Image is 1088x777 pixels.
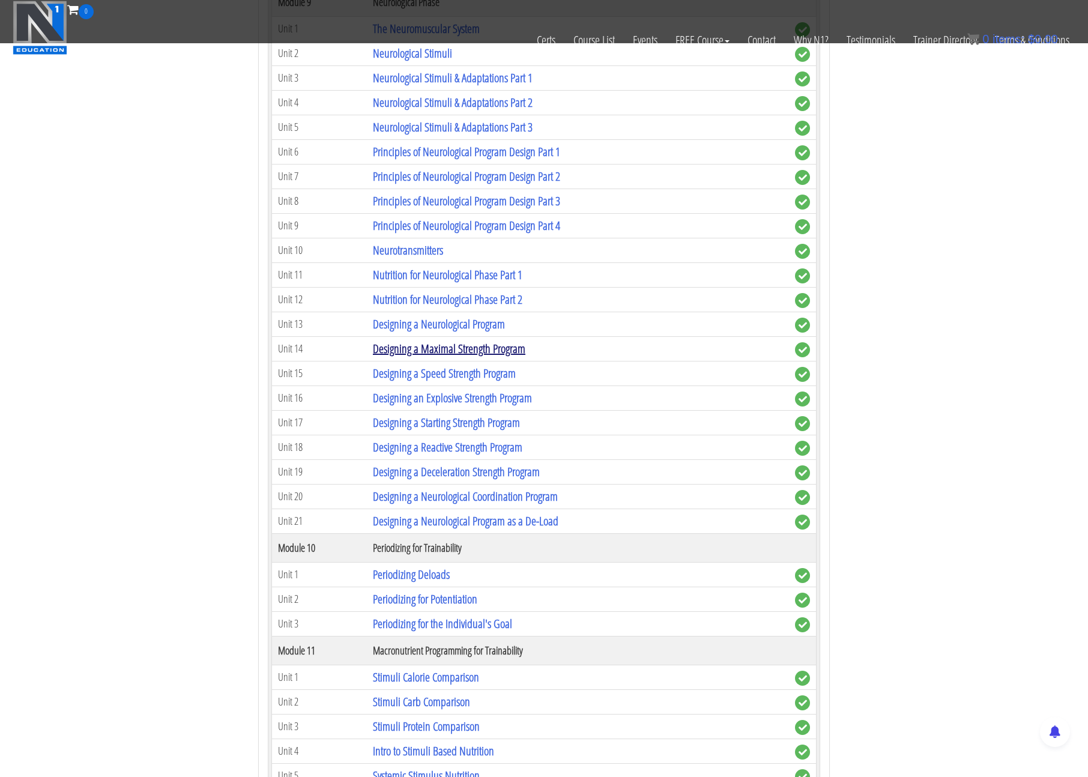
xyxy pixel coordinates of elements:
[795,268,810,283] span: complete
[373,193,560,209] a: Principles of Neurological Program Design Part 3
[993,32,1024,46] span: items:
[795,367,810,382] span: complete
[373,242,443,258] a: Neurotransmitters
[272,139,367,164] td: Unit 6
[795,96,810,111] span: complete
[795,170,810,185] span: complete
[79,4,94,19] span: 0
[795,671,810,686] span: complete
[528,19,564,61] a: Certs
[272,459,367,484] td: Unit 19
[373,718,480,734] a: Stimuli Protein Comparison
[795,195,810,210] span: complete
[795,441,810,456] span: complete
[373,168,560,184] a: Principles of Neurological Program Design Part 2
[272,714,367,739] td: Unit 3
[795,695,810,710] span: complete
[272,665,367,689] td: Unit 1
[373,316,505,332] a: Designing a Neurological Program
[272,739,367,763] td: Unit 4
[795,515,810,530] span: complete
[373,694,470,710] a: Stimuli Carb Comparison
[795,145,810,160] span: complete
[795,617,810,632] span: complete
[272,435,367,459] td: Unit 18
[795,392,810,407] span: complete
[272,238,367,262] td: Unit 10
[373,390,532,406] a: Designing an Explosive Strength Program
[67,1,94,17] a: 0
[272,587,367,611] td: Unit 2
[272,689,367,714] td: Unit 2
[373,414,520,431] a: Designing a Starting Strength Program
[13,1,67,55] img: n1-education
[367,533,789,562] th: Periodizing for Trainability
[272,361,367,385] td: Unit 15
[785,19,838,61] a: Why N1?
[795,490,810,505] span: complete
[838,19,904,61] a: Testimonials
[795,219,810,234] span: complete
[272,115,367,139] td: Unit 5
[795,593,810,608] span: complete
[272,65,367,90] td: Unit 3
[795,745,810,760] span: complete
[795,465,810,480] span: complete
[272,312,367,336] td: Unit 13
[666,19,739,61] a: FREE Course
[967,33,979,45] img: icon11.png
[986,19,1078,61] a: Terms & Conditions
[795,568,810,583] span: complete
[272,562,367,587] td: Unit 1
[795,416,810,431] span: complete
[982,32,989,46] span: 0
[272,509,367,533] td: Unit 21
[272,164,367,189] td: Unit 7
[739,19,785,61] a: Contact
[373,513,558,529] a: Designing a Neurological Program as a De-Load
[795,121,810,136] span: complete
[272,287,367,312] td: Unit 12
[373,439,522,455] a: Designing a Reactive Strength Program
[373,566,450,582] a: Periodizing Deloads
[373,669,479,685] a: Stimuli Calorie Comparison
[373,464,540,480] a: Designing a Deceleration Strength Program
[373,94,533,110] a: Neurological Stimuli & Adaptations Part 2
[272,611,367,636] td: Unit 3
[373,340,525,357] a: Designing a Maximal Strength Program
[272,484,367,509] td: Unit 20
[272,262,367,287] td: Unit 11
[373,119,533,135] a: Neurological Stimuli & Adaptations Part 3
[272,533,367,562] th: Module 10
[272,385,367,410] td: Unit 16
[373,488,558,504] a: Designing a Neurological Coordination Program
[1028,32,1035,46] span: $
[564,19,624,61] a: Course List
[795,720,810,735] span: complete
[373,365,516,381] a: Designing a Speed Strength Program
[1028,32,1058,46] bdi: 0.00
[795,293,810,308] span: complete
[904,19,986,61] a: Trainer Directory
[272,90,367,115] td: Unit 4
[795,244,810,259] span: complete
[795,71,810,86] span: complete
[373,217,560,234] a: Principles of Neurological Program Design Part 4
[624,19,666,61] a: Events
[373,743,494,759] a: Intro to Stimuli Based Nutrition
[373,144,560,160] a: Principles of Neurological Program Design Part 1
[373,291,522,307] a: Nutrition for Neurological Phase Part 2
[272,636,367,665] th: Module 11
[272,336,367,361] td: Unit 14
[795,342,810,357] span: complete
[373,591,477,607] a: Periodizing for Potentiation
[367,636,789,665] th: Macronutrient Programming for Trainability
[967,32,1058,46] a: 0 items: $0.00
[373,615,512,632] a: Periodizing for the Individual's Goal
[272,213,367,238] td: Unit 9
[272,189,367,213] td: Unit 8
[373,70,533,86] a: Neurological Stimuli & Adaptations Part 1
[373,267,522,283] a: Nutrition for Neurological Phase Part 1
[272,410,367,435] td: Unit 17
[795,318,810,333] span: complete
